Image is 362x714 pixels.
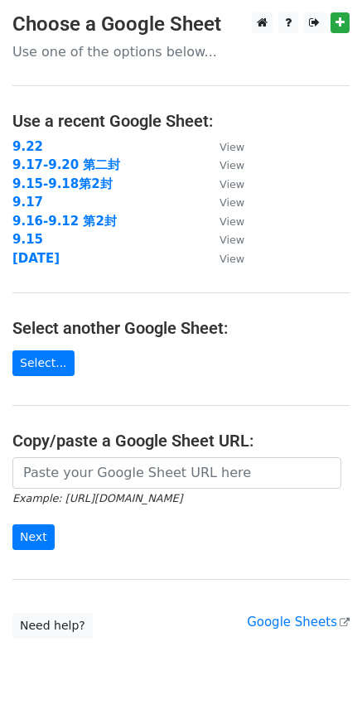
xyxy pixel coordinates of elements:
h3: Choose a Google Sheet [12,12,350,36]
a: View [203,251,244,266]
a: View [203,214,244,229]
a: View [203,157,244,172]
a: 9.15-9.18第2封 [12,176,113,191]
small: View [220,178,244,191]
a: View [203,195,244,210]
a: Google Sheets [247,615,350,630]
small: View [220,159,244,171]
h4: Select another Google Sheet: [12,318,350,338]
a: 9.16-9.12 第2封 [12,214,117,229]
small: View [220,253,244,265]
h4: Copy/paste a Google Sheet URL: [12,431,350,451]
small: View [220,215,244,228]
a: View [203,232,244,247]
a: 9.22 [12,139,43,154]
input: Paste your Google Sheet URL here [12,457,341,489]
a: [DATE] [12,251,60,266]
p: Use one of the options below... [12,43,350,60]
small: Example: [URL][DOMAIN_NAME] [12,492,182,504]
small: View [220,234,244,246]
a: Need help? [12,613,93,639]
a: Select... [12,350,75,376]
small: View [220,141,244,153]
a: 9.15 [12,232,43,247]
a: View [203,176,244,191]
a: View [203,139,244,154]
input: Next [12,524,55,550]
small: View [220,196,244,209]
h4: Use a recent Google Sheet: [12,111,350,131]
a: 9.17 [12,195,43,210]
a: 9.17-9.20 第二封 [12,157,120,172]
